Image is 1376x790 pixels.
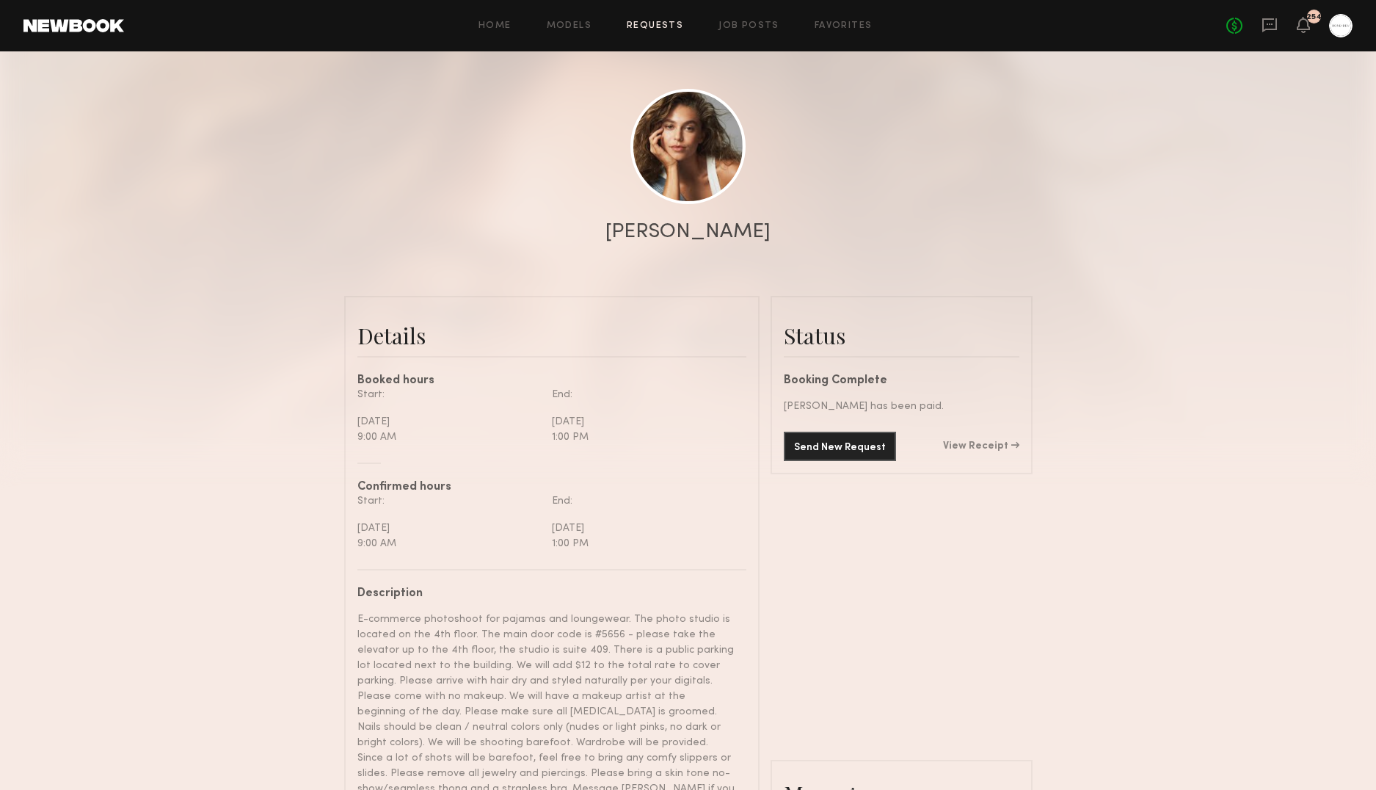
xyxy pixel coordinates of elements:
div: End: [552,387,735,402]
div: Booking Complete [784,375,1019,387]
div: 1:00 PM [552,536,735,551]
div: 9:00 AM [357,536,541,551]
a: View Receipt [943,441,1019,452]
a: Home [478,21,512,31]
div: [DATE] [552,521,735,536]
div: Booked hours [357,375,746,387]
div: End: [552,493,735,509]
div: Description [357,588,735,600]
div: Status [784,321,1019,350]
div: Confirmed hours [357,482,746,493]
div: [PERSON_NAME] has been paid. [784,399,1019,414]
a: Job Posts [718,21,779,31]
a: Favorites [815,21,873,31]
div: Start: [357,493,541,509]
div: Details [357,321,746,350]
a: Models [547,21,591,31]
div: [DATE] [552,414,735,430]
a: Requests [627,21,683,31]
div: [PERSON_NAME] [605,222,771,242]
div: [DATE] [357,414,541,430]
div: Start: [357,387,541,402]
div: 1:00 PM [552,430,735,445]
button: Send New Request [784,432,896,461]
div: 254 [1306,13,1322,21]
div: [DATE] [357,521,541,536]
div: 9:00 AM [357,430,541,445]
